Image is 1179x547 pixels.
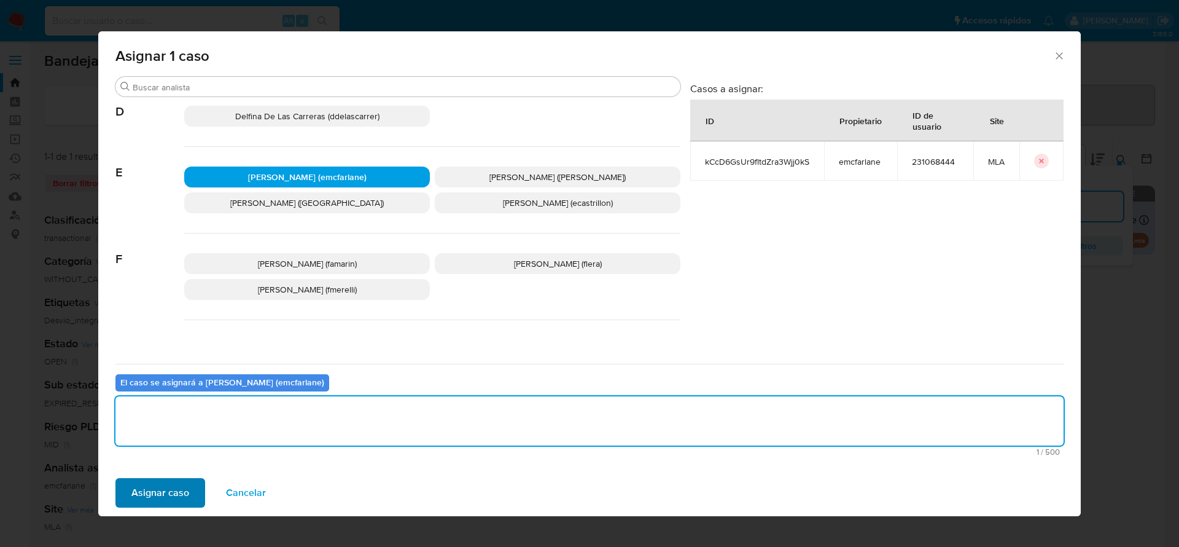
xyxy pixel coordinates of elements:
span: [PERSON_NAME] (emcfarlane) [248,171,367,183]
div: Delfina De Las Carreras (ddelascarrer) [184,106,430,127]
button: Cerrar ventana [1053,50,1064,61]
span: [PERSON_NAME] (fmerelli) [258,283,357,296]
button: Asignar caso [115,478,205,508]
span: Cancelar [226,479,266,506]
div: [PERSON_NAME] ([GEOGRAPHIC_DATA]) [184,192,430,213]
span: Delfina De Las Carreras (ddelascarrer) [235,110,379,122]
div: assign-modal [98,31,1081,516]
span: [PERSON_NAME] (flera) [514,258,602,270]
span: [PERSON_NAME] ([PERSON_NAME]) [489,171,626,183]
span: Asignar caso [131,479,189,506]
span: emcfarlane [839,156,882,167]
input: Buscar analista [133,82,675,93]
div: [PERSON_NAME] (fmerelli) [184,279,430,300]
button: Buscar [120,82,130,92]
b: El caso se asignará a [PERSON_NAME] (emcfarlane) [120,376,324,388]
div: ID de usuario [898,100,973,141]
span: D [115,86,184,119]
div: [PERSON_NAME] (flera) [435,253,680,274]
div: Site [975,106,1019,135]
span: F [115,234,184,267]
div: [PERSON_NAME] (emcfarlane) [184,167,430,187]
span: G [115,320,184,353]
span: 231068444 [912,156,959,167]
button: icon-button [1034,154,1049,168]
span: E [115,147,184,180]
button: Cancelar [210,478,282,508]
div: ID [691,106,729,135]
span: MLA [988,156,1005,167]
div: [PERSON_NAME] ([PERSON_NAME]) [435,167,680,187]
span: kCcD6GsUr9fltdZra3Wjj0kS [705,156,809,167]
span: [PERSON_NAME] (ecastrillon) [503,197,613,209]
h3: Casos a asignar: [690,82,1064,95]
div: [PERSON_NAME] (ecastrillon) [435,192,680,213]
span: Asignar 1 caso [115,49,1053,63]
div: Propietario [825,106,897,135]
span: Máximo 500 caracteres [119,448,1060,456]
span: [PERSON_NAME] ([GEOGRAPHIC_DATA]) [230,197,384,209]
div: [PERSON_NAME] (famarin) [184,253,430,274]
span: [PERSON_NAME] (famarin) [258,258,357,270]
